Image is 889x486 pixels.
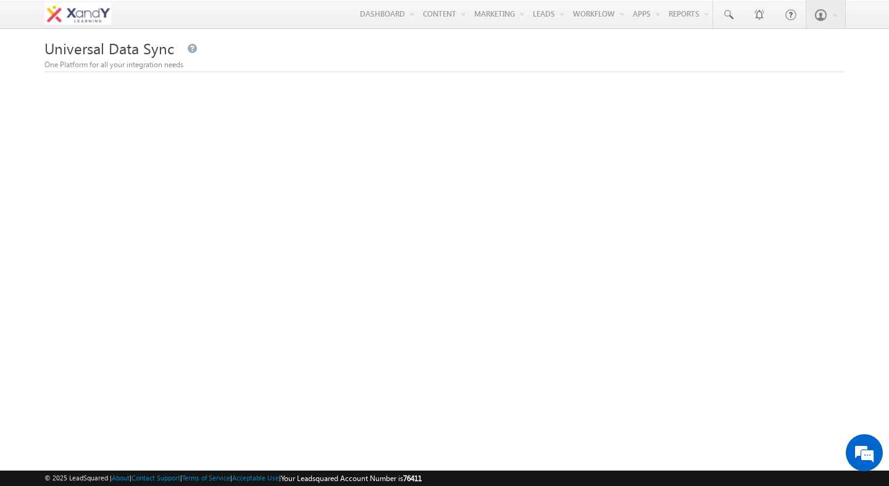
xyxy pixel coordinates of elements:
span: 76411 [403,474,422,483]
a: Contact Support [131,474,180,482]
img: Custom Logo [44,3,111,25]
span: © 2025 LeadSquared | | | | | [44,472,422,484]
div: One Platform for all your integration needs [44,59,845,70]
a: About [112,474,130,482]
a: Terms of Service [182,474,230,482]
a: Acceptable Use [232,474,279,482]
span: Your Leadsquared Account Number is [281,474,422,483]
span: Universal Data Sync [44,38,174,58]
